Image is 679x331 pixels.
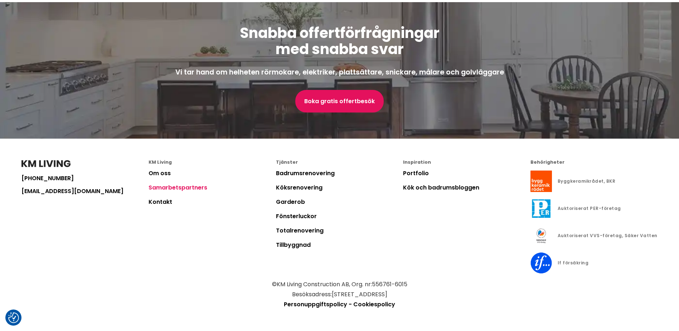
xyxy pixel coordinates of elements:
button: Samtyckesinställningar [8,312,19,323]
a: [EMAIL_ADDRESS][DOMAIN_NAME] [21,188,149,194]
div: If försäkring [558,261,589,265]
a: Boka gratis offertbesök [295,90,384,112]
img: Auktoriserat PER-företag [530,198,552,219]
img: Revisit consent button [8,312,19,323]
a: Köksrenovering [276,183,322,192]
div: Tjänster [276,160,403,165]
div: KM Living [149,160,276,165]
div: Auktoriserat VVS-företag, Säker Vatten [558,234,658,238]
img: KM Living [21,160,71,167]
a: Kök och badrumsbloggen [403,183,479,192]
a: [PHONE_NUMBER] [21,176,149,181]
div: Inspiration [403,160,530,165]
a: Garderob [276,198,305,206]
a: Kontakt [149,198,172,206]
a: Portfolio [403,169,429,177]
p: © KM Living Construction AB , Org. nr: 556761-6015 Besöksadress: [STREET_ADDRESS] [21,279,658,299]
a: Totalrenovering [276,226,324,235]
a: Fönsterluckor [276,212,317,220]
a: Tillbyggnad [276,241,311,249]
a: Badrumsrenovering [276,169,335,177]
div: Behörigheter [530,160,658,165]
div: Auktoriserat PER-företag [558,206,621,211]
a: Personuppgiftspolicy - [284,300,352,308]
img: If försäkring [530,252,552,274]
a: Samarbetspartners [149,183,207,192]
div: Byggkeramikrådet, BKR [558,179,616,183]
img: Auktoriserat VVS-företag, Säker Vatten [530,225,552,246]
img: Byggkeramikrådet, BKR [530,171,552,192]
a: Om oss [149,169,171,177]
a: Cookiespolicy [353,300,395,308]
